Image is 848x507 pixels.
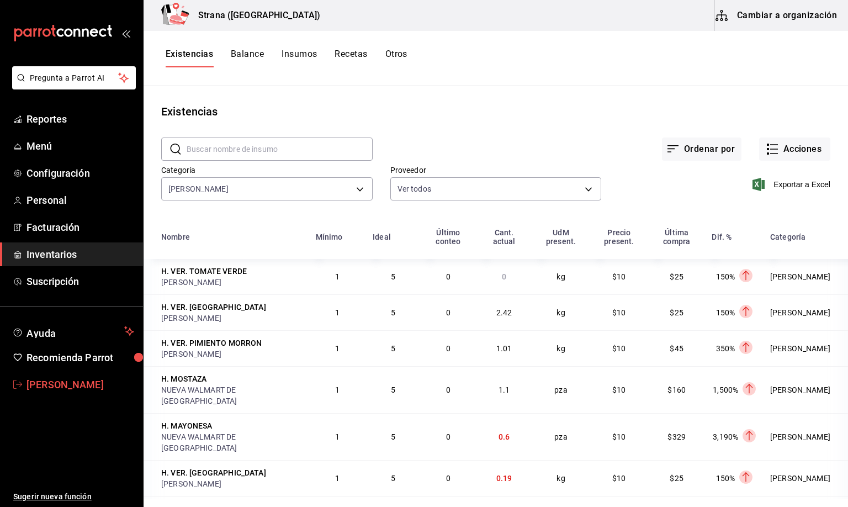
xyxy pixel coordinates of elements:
[282,49,317,67] button: Insumos
[391,432,395,441] span: 5
[12,66,136,89] button: Pregunta a Parrot AI
[161,478,303,489] div: [PERSON_NAME]
[161,277,303,288] div: [PERSON_NAME]
[532,460,590,496] td: kg
[390,166,602,174] label: Proveedor
[161,337,262,348] div: H. VER. PIMIENTO MORRON
[764,330,848,366] td: [PERSON_NAME]
[662,138,741,161] button: Ordenar por
[26,377,134,392] span: [PERSON_NAME]
[670,272,683,281] span: $25
[764,413,848,460] td: [PERSON_NAME]
[391,474,395,483] span: 5
[716,308,735,317] span: 150%
[759,138,830,161] button: Acciones
[655,228,698,246] div: Última compra
[496,474,512,483] span: 0.19
[168,183,229,194] span: [PERSON_NAME]
[716,474,735,483] span: 150%
[26,112,134,126] span: Reportes
[161,103,218,120] div: Existencias
[667,432,686,441] span: $329
[612,272,626,281] span: $10
[161,348,303,360] div: [PERSON_NAME]
[166,49,213,67] button: Existencias
[446,272,451,281] span: 0
[26,166,134,181] span: Configuración
[335,272,340,281] span: 1
[335,49,367,67] button: Recetas
[161,266,247,277] div: H. VER. TOMATE VERDE
[161,373,207,384] div: H. MOSTAZA
[483,228,526,246] div: Cant. actual
[716,272,735,281] span: 150%
[612,344,626,353] span: $10
[335,344,340,353] span: 1
[770,233,805,241] div: Categoría
[161,313,303,324] div: [PERSON_NAME]
[764,294,848,330] td: [PERSON_NAME]
[187,138,373,160] input: Buscar nombre de insumo
[30,72,119,84] span: Pregunta a Parrot AI
[189,9,320,22] h3: Strana ([GEOGRAPHIC_DATA])
[538,228,583,246] div: UdM present.
[13,491,134,503] span: Sugerir nueva función
[670,474,683,483] span: $25
[532,366,590,413] td: pza
[670,344,683,353] span: $45
[764,460,848,496] td: [PERSON_NAME]
[391,308,395,317] span: 5
[499,432,510,441] span: 0.6
[335,308,340,317] span: 1
[670,308,683,317] span: $25
[335,385,340,394] span: 1
[446,308,451,317] span: 0
[26,325,120,338] span: Ayuda
[612,432,626,441] span: $10
[161,431,303,453] div: NUEVA WALMART DE [GEOGRAPHIC_DATA]
[391,272,395,281] span: 5
[755,178,830,191] button: Exportar a Excel
[427,228,470,246] div: Último conteo
[121,29,130,38] button: open_drawer_menu
[612,474,626,483] span: $10
[532,259,590,294] td: kg
[496,344,512,353] span: 1.01
[532,413,590,460] td: pza
[161,467,266,478] div: H. VER. [GEOGRAPHIC_DATA]
[764,259,848,294] td: [PERSON_NAME]
[161,233,190,241] div: Nombre
[26,350,134,365] span: Recomienda Parrot
[161,302,266,313] div: H. VER. [GEOGRAPHIC_DATA]
[612,385,626,394] span: $10
[161,420,213,431] div: H. MAYONESA
[532,330,590,366] td: kg
[764,366,848,413] td: [PERSON_NAME]
[713,432,738,441] span: 3,190%
[316,233,343,241] div: Mínimo
[712,233,732,241] div: Dif. %
[231,49,264,67] button: Balance
[161,384,303,406] div: NUEVA WALMART DE [GEOGRAPHIC_DATA]
[166,49,407,67] div: navigation tabs
[385,49,407,67] button: Otros
[26,193,134,208] span: Personal
[26,247,134,262] span: Inventarios
[446,344,451,353] span: 0
[8,80,136,92] a: Pregunta a Parrot AI
[391,344,395,353] span: 5
[335,474,340,483] span: 1
[499,385,510,394] span: 1.1
[612,308,626,317] span: $10
[446,474,451,483] span: 0
[532,294,590,330] td: kg
[373,233,391,241] div: Ideal
[496,308,512,317] span: 2.42
[597,228,642,246] div: Precio present.
[161,166,373,174] label: Categoría
[716,344,735,353] span: 350%
[335,432,340,441] span: 1
[26,220,134,235] span: Facturación
[502,272,506,281] span: 0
